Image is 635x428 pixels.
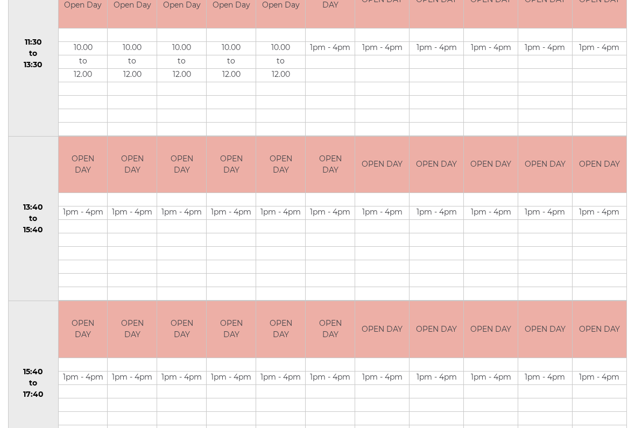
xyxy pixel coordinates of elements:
td: 12.00 [207,68,256,82]
td: 1pm - 4pm [573,371,626,384]
td: 1pm - 4pm [355,41,409,55]
td: OPEN DAY [256,137,305,193]
td: OPEN DAY [59,137,108,193]
td: OPEN DAY [256,301,305,358]
td: 1pm - 4pm [518,206,572,220]
td: 13:40 to 15:40 [9,136,59,301]
td: 1pm - 4pm [355,206,409,220]
td: OPEN DAY [108,137,157,193]
td: 10.00 [59,41,108,55]
td: 1pm - 4pm [207,371,256,384]
td: OPEN DAY [410,301,463,358]
td: OPEN DAY [207,301,256,358]
td: OPEN DAY [573,137,626,193]
td: 1pm - 4pm [157,371,206,384]
td: OPEN DAY [410,137,463,193]
td: 1pm - 4pm [256,206,305,220]
td: OPEN DAY [464,301,518,358]
td: 1pm - 4pm [306,206,355,220]
td: OPEN DAY [108,301,157,358]
td: 1pm - 4pm [108,371,157,384]
td: OPEN DAY [157,301,206,358]
td: 1pm - 4pm [410,41,463,55]
td: OPEN DAY [464,137,518,193]
td: to [207,55,256,68]
td: 10.00 [108,41,157,55]
td: 1pm - 4pm [410,371,463,384]
td: 1pm - 4pm [573,41,626,55]
td: 12.00 [108,68,157,82]
td: 1pm - 4pm [464,206,518,220]
td: 1pm - 4pm [464,371,518,384]
td: OPEN DAY [306,137,355,193]
td: 1pm - 4pm [573,206,626,220]
td: 1pm - 4pm [306,371,355,384]
td: 1pm - 4pm [410,206,463,220]
td: 1pm - 4pm [207,206,256,220]
td: 10.00 [207,41,256,55]
td: 1pm - 4pm [306,41,355,55]
td: OPEN DAY [355,137,409,193]
td: 10.00 [157,41,206,55]
td: 10.00 [256,41,305,55]
td: OPEN DAY [59,301,108,358]
td: 1pm - 4pm [518,41,572,55]
td: 12.00 [59,68,108,82]
td: OPEN DAY [518,301,572,358]
td: 1pm - 4pm [59,206,108,220]
td: 1pm - 4pm [59,371,108,384]
td: OPEN DAY [573,301,626,358]
td: 1pm - 4pm [464,41,518,55]
td: OPEN DAY [518,137,572,193]
td: 1pm - 4pm [157,206,206,220]
td: to [108,55,157,68]
td: OPEN DAY [306,301,355,358]
td: 1pm - 4pm [108,206,157,220]
td: 1pm - 4pm [355,371,409,384]
td: OPEN DAY [207,137,256,193]
td: to [59,55,108,68]
td: 1pm - 4pm [256,371,305,384]
td: to [157,55,206,68]
td: 12.00 [157,68,206,82]
td: OPEN DAY [157,137,206,193]
td: 1pm - 4pm [518,371,572,384]
td: OPEN DAY [355,301,409,358]
td: 12.00 [256,68,305,82]
td: to [256,55,305,68]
